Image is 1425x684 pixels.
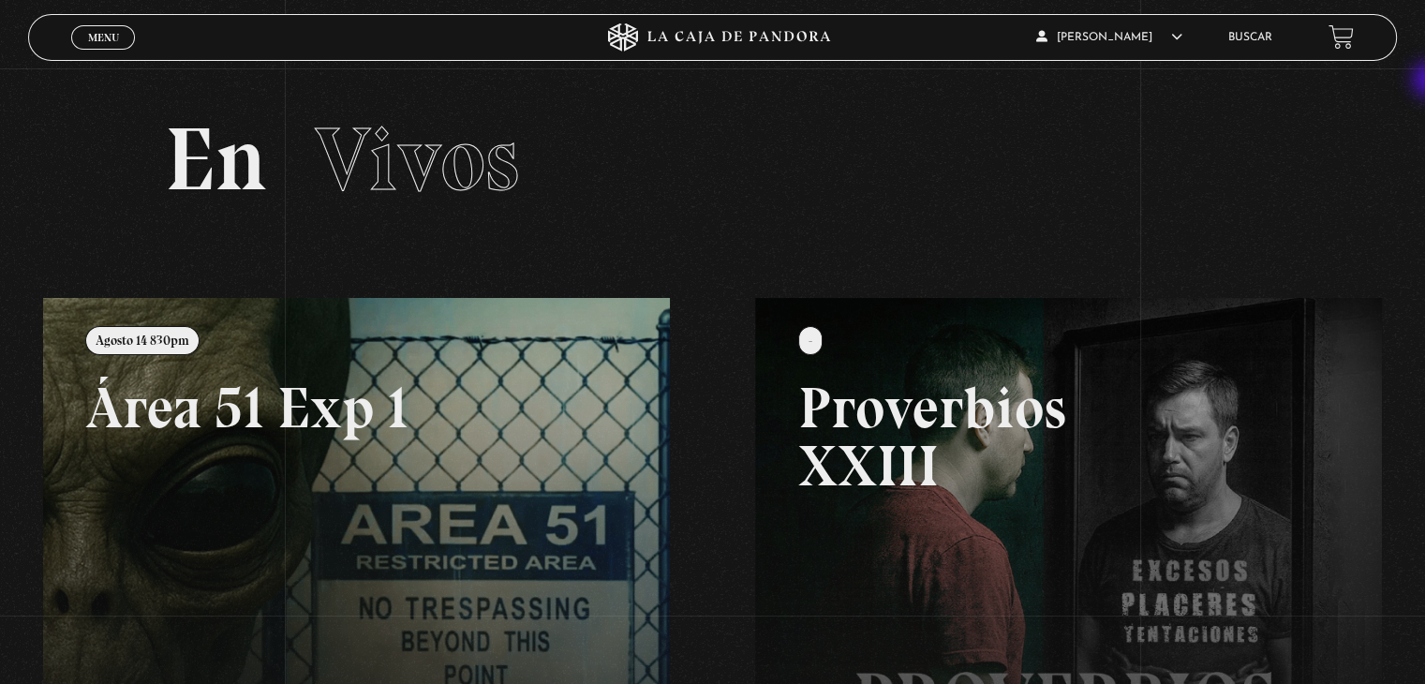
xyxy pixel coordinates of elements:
[1228,32,1272,43] a: Buscar
[1329,24,1354,50] a: View your shopping cart
[88,32,119,43] span: Menu
[82,47,126,60] span: Cerrar
[165,115,1259,204] h2: En
[1036,32,1182,43] span: [PERSON_NAME]
[315,106,519,213] span: Vivos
